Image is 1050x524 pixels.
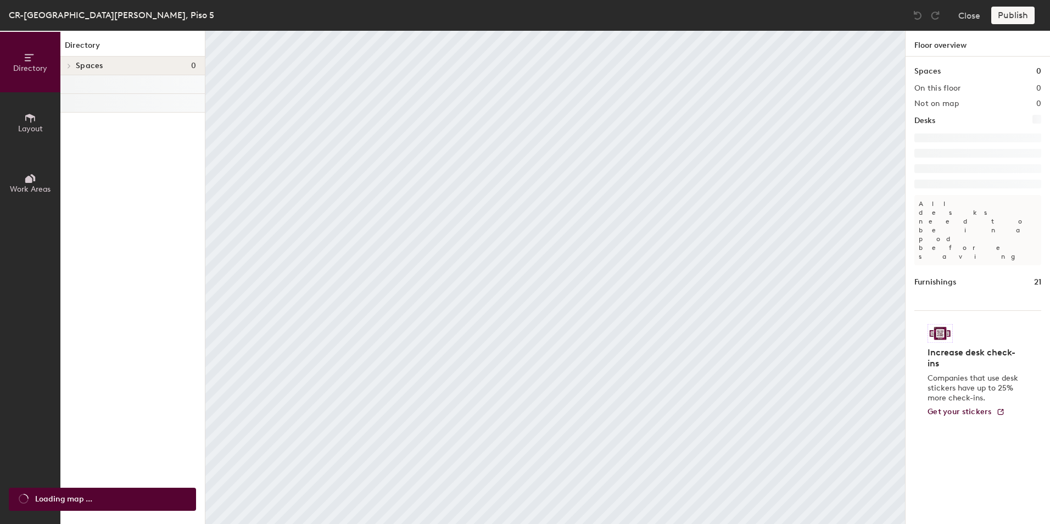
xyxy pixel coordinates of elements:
[914,65,941,77] h1: Spaces
[1036,99,1041,108] h2: 0
[928,408,1005,417] a: Get your stickers
[914,84,961,93] h2: On this floor
[76,62,103,70] span: Spaces
[13,64,47,73] span: Directory
[928,347,1021,369] h4: Increase desk check-ins
[205,31,905,524] canvas: Map
[912,10,923,21] img: Undo
[914,115,935,127] h1: Desks
[914,195,1041,265] p: All desks need to be in a pod before saving
[1036,65,1041,77] h1: 0
[191,62,196,70] span: 0
[928,407,992,416] span: Get your stickers
[928,374,1021,403] p: Companies that use desk stickers have up to 25% more check-ins.
[10,185,51,194] span: Work Areas
[914,276,956,288] h1: Furnishings
[35,493,92,505] span: Loading map ...
[1036,84,1041,93] h2: 0
[1034,276,1041,288] h1: 21
[914,99,959,108] h2: Not on map
[928,324,953,343] img: Sticker logo
[18,124,43,133] span: Layout
[9,8,214,22] div: CR-[GEOGRAPHIC_DATA][PERSON_NAME], Piso 5
[958,7,980,24] button: Close
[60,40,205,57] h1: Directory
[906,31,1050,57] h1: Floor overview
[930,10,941,21] img: Redo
